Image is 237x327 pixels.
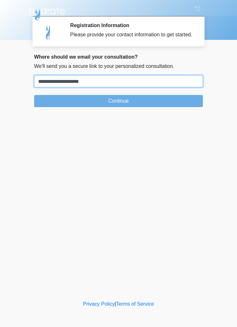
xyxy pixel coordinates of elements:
[116,301,154,307] a: Terms of Service
[115,301,116,307] a: |
[28,5,66,21] img: Hydrate IV Bar - Scottsdale Logo
[70,31,193,39] div: Please provide your contact information to get started.
[34,54,203,60] h2: Where should we email your consultation?
[39,22,58,41] img: Agent Avatar
[34,62,203,70] p: We'll send you a secure link to your personalized consultation.
[83,301,115,307] a: Privacy Policy
[34,95,203,107] button: Continue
